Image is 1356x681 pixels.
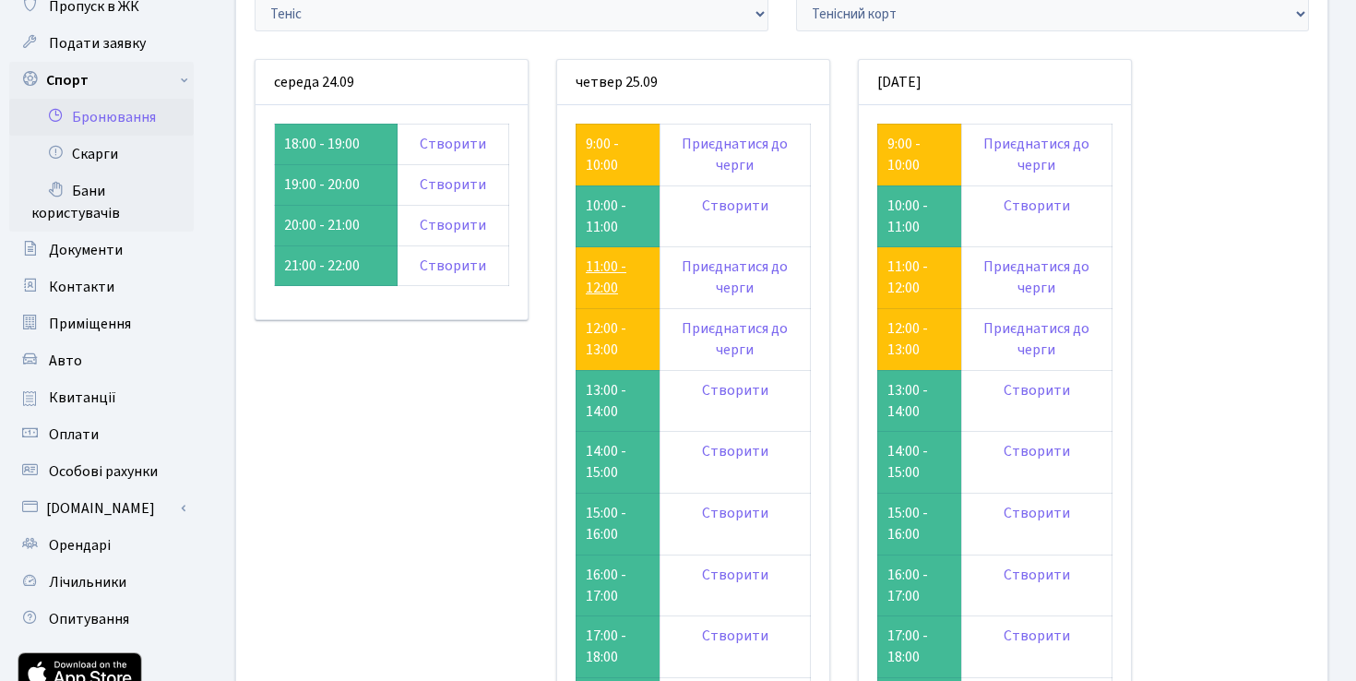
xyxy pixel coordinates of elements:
[877,494,961,556] td: 15:00 - 16:00
[275,245,398,286] td: 21:00 - 22:00
[9,305,194,342] a: Приміщення
[275,164,398,205] td: 19:00 - 20:00
[49,314,131,334] span: Приміщення
[877,555,961,616] td: 16:00 - 17:00
[420,174,486,195] a: Створити
[49,424,99,445] span: Оплати
[49,351,82,371] span: Авто
[859,60,1131,105] div: [DATE]
[49,461,158,482] span: Особові рахунки
[9,379,194,416] a: Квитанції
[557,60,829,105] div: четвер 25.09
[9,269,194,305] a: Контакти
[9,99,194,136] a: Бронювання
[1004,380,1070,400] a: Створити
[49,33,146,54] span: Подати заявку
[576,370,660,432] td: 13:00 - 14:00
[9,601,194,638] a: Опитування
[983,134,1089,175] a: Приєднатися до черги
[9,564,194,601] a: Лічильники
[420,134,486,154] a: Створити
[877,370,961,432] td: 13:00 - 14:00
[877,185,961,247] td: 10:00 - 11:00
[420,256,486,276] a: Створити
[702,441,768,461] a: Створити
[586,318,626,360] a: 12:00 - 13:00
[9,232,194,269] a: Документи
[420,215,486,235] a: Створити
[682,257,788,298] a: Приєднатися до черги
[275,124,398,164] td: 18:00 - 19:00
[983,257,1089,298] a: Приєднатися до черги
[702,503,768,523] a: Створити
[877,616,961,678] td: 17:00 - 18:00
[1004,626,1070,646] a: Створити
[9,453,194,490] a: Особові рахунки
[9,342,194,379] a: Авто
[586,134,619,175] a: 9:00 - 10:00
[9,62,194,99] a: Спорт
[49,240,123,260] span: Документи
[256,60,528,105] div: середа 24.09
[49,388,116,408] span: Квитанції
[702,626,768,646] a: Створити
[576,555,660,616] td: 16:00 - 17:00
[586,257,626,298] a: 11:00 - 12:00
[9,416,194,453] a: Оплати
[887,318,928,360] a: 12:00 - 13:00
[702,196,768,216] a: Створити
[9,25,194,62] a: Подати заявку
[49,277,114,297] span: Контакти
[576,432,660,494] td: 14:00 - 15:00
[49,535,111,556] span: Орендарі
[9,136,194,173] a: Скарги
[49,572,126,592] span: Лічильники
[682,134,788,175] a: Приєднатися до черги
[576,494,660,556] td: 15:00 - 16:00
[877,432,961,494] td: 14:00 - 15:00
[983,318,1089,360] a: Приєднатися до черги
[49,609,129,629] span: Опитування
[9,490,194,527] a: [DOMAIN_NAME]
[702,565,768,585] a: Створити
[1004,565,1070,585] a: Створити
[9,527,194,564] a: Орендарі
[887,257,928,298] a: 11:00 - 12:00
[1004,503,1070,523] a: Створити
[9,173,194,232] a: Бани користувачів
[702,380,768,400] a: Створити
[576,616,660,678] td: 17:00 - 18:00
[1004,441,1070,461] a: Створити
[576,185,660,247] td: 10:00 - 11:00
[887,134,921,175] a: 9:00 - 10:00
[682,318,788,360] a: Приєднатися до черги
[1004,196,1070,216] a: Створити
[275,205,398,245] td: 20:00 - 21:00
